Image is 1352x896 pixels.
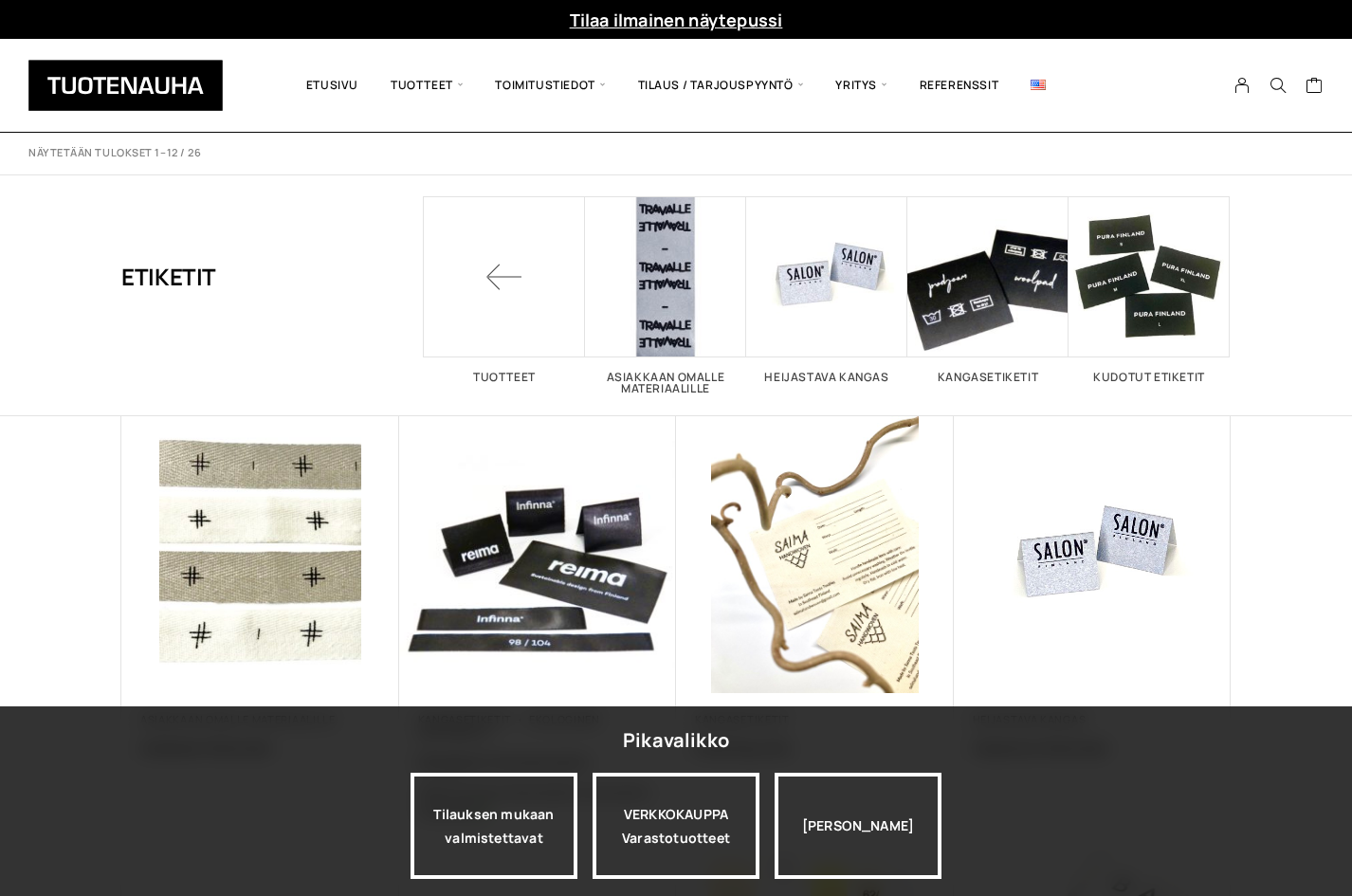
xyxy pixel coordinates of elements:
[585,196,746,394] a: Visit product category Asiakkaan omalle materiaalille
[746,372,907,383] h2: Heijastava kangas
[479,53,621,118] span: Toimitustiedot
[28,60,223,111] img: Tuotenauha Oy
[746,196,907,383] a: Visit product category Heijastava kangas
[622,53,820,118] span: Tilaus / Tarjouspyyntö
[819,53,903,118] span: Yritys
[585,372,746,394] h2: Asiakkaan omalle materiaalille
[570,9,783,31] a: Tilaa ilmainen näytepussi
[907,372,1069,383] h2: Kangasetiketit
[1224,77,1261,94] a: My Account
[290,53,375,118] a: Etusivu
[424,196,585,383] a: Tuotteet
[907,196,1069,383] a: Visit product category Kangasetiketit
[424,372,585,383] h2: Tuotteet
[1260,77,1296,94] button: Search
[593,773,759,879] div: VERKKOKAUPPA Varastotuotteet
[593,773,759,879] a: VERKKOKAUPPAVarastotuotteet
[121,196,216,357] h1: Etiketit
[1069,372,1230,383] h2: Kudotut etiketit
[411,773,577,879] a: Tilauksen mukaan valmistettavat
[28,146,201,160] p: Näytetään tulokset 1–12 / 26
[375,53,479,118] span: Tuotteet
[1306,76,1324,99] a: Cart
[623,723,729,758] div: Pikavalikko
[1069,196,1230,383] a: Visit product category Kudotut etiketit
[904,53,1015,118] a: Referenssit
[1031,80,1046,90] img: English
[775,773,941,879] div: [PERSON_NAME]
